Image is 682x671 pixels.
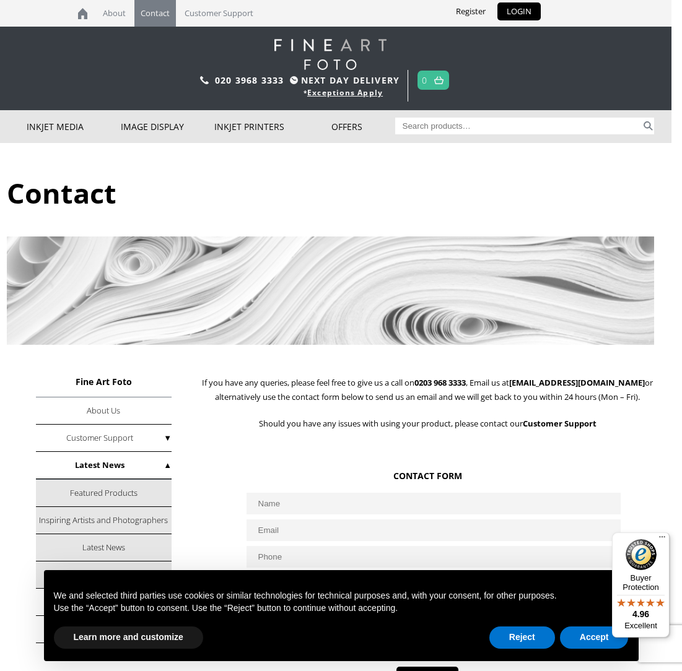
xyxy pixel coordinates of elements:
[200,76,209,84] img: phone.svg
[7,174,655,212] h1: Contact
[247,546,621,568] input: Phone
[247,493,621,514] input: Name
[497,2,541,20] a: LOGIN
[36,376,172,387] h3: Fine Art Foto
[447,2,495,20] a: Register
[612,532,670,638] button: Trusted Shops TrustmarkBuyer Protection4.96Excellent
[290,76,298,84] img: time.svg
[36,425,172,452] a: Customer Support
[36,480,172,507] a: Featured Products
[414,377,466,388] a: 0203 968 3333
[247,470,610,482] h3: CONTACT FORM
[612,621,670,631] p: Excellent
[395,118,641,134] input: Search products…
[54,626,203,649] button: Learn more and customize
[36,507,172,534] a: Inspiring Artists and Photographers
[632,609,649,619] span: 4.96
[36,452,172,479] a: Latest News
[307,87,383,98] a: Exceptions Apply
[434,76,444,84] img: basket.svg
[36,397,172,425] a: About Us
[523,418,597,429] strong: Customer Support
[612,573,670,592] p: Buyer Protection
[560,626,629,649] button: Accept
[287,73,400,87] span: NEXT DAY DELIVERY
[201,376,654,404] p: If you have any queries, please feel free to give us a call on , Email us at or alternatively use...
[626,539,657,570] img: Trusted Shops Trustmark
[509,377,645,388] a: [EMAIL_ADDRESS][DOMAIN_NAME]
[215,74,284,86] a: 020 3968 3333
[54,602,629,615] p: Use the “Accept” button to consent. Use the “Reject” button to continue without accepting.
[36,534,172,561] a: Latest News
[642,118,655,134] button: Search
[54,590,629,602] p: We and selected third parties use cookies or similar technologies for technical purposes and, wit...
[34,560,649,671] div: Notice
[201,417,654,431] p: Should you have any issues with using your product, please contact our
[655,532,670,547] button: Menu
[247,519,621,541] input: Email
[489,626,555,649] button: Reject
[274,39,387,70] img: logo-white.svg
[422,71,427,89] a: 0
